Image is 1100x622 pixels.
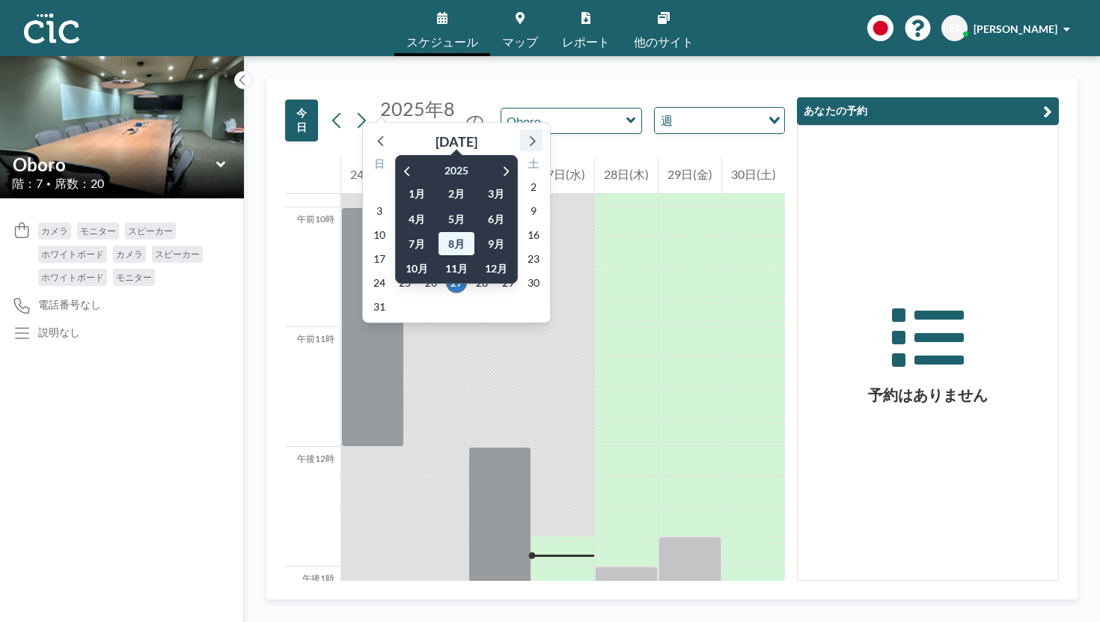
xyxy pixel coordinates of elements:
[634,34,694,49] font: 他のサイト
[46,179,51,188] font: •
[436,133,477,150] font: [DATE]
[528,228,540,241] font: 16
[302,573,334,584] font: 午後1時
[285,100,318,141] button: 今日
[373,252,385,265] font: 17
[24,13,79,43] img: 組織ロゴ
[661,113,673,127] font: 週
[523,225,544,246] span: 2025年8月16日土曜日
[13,153,216,175] input: 朧
[523,249,544,269] span: 2025年8月23日土曜日
[409,237,425,250] font: 7月
[868,385,988,403] font: 予約はありません
[437,159,476,182] span: 2025
[373,276,385,289] font: 24
[528,252,540,265] font: 23
[444,164,468,177] font: 2025
[804,104,868,117] font: あなたの予約
[502,34,538,49] font: マップ
[399,232,435,255] span: 2000 年 7 月
[448,237,465,250] font: 8月
[297,333,334,344] font: 午前11時
[797,97,1059,125] button: あなたの予約
[465,109,485,132] font: の
[974,22,1057,35] font: [PERSON_NAME]
[41,272,104,283] font: ホワイトボード
[655,108,784,133] div: オプションを検索
[369,225,390,246] span: 2025年8月10日日曜日
[604,167,649,181] font: 28日(木)
[445,262,468,275] font: 11月
[41,225,68,237] font: カメラ
[116,272,152,283] font: モニター
[297,213,334,225] font: 午前10時
[380,97,455,143] font: 2025年8月
[374,157,385,170] font: 日
[38,326,80,338] font: 説明なし
[540,167,585,181] font: 27日(水)
[528,276,540,289] font: 30
[448,213,465,225] font: 5月
[399,257,435,280] span: 2000 年 10 月
[677,111,760,130] input: オプションを検索
[41,249,104,260] font: ホワイトボード
[478,182,514,205] span: 2000 年 3 月
[155,249,200,260] font: スピーカー
[369,272,390,293] span: 2025年8月24日日曜日
[12,176,43,190] font: 階：7
[488,187,504,200] font: 3月
[116,249,143,260] font: カメラ
[80,225,116,237] font: モニター
[523,201,544,222] span: 2025年8月9日土曜日
[949,22,961,34] font: ET
[399,207,435,231] span: 2000 年 4 月
[448,187,465,200] font: 2月
[406,34,478,49] font: スケジュール
[439,257,474,280] span: 2000 年 11 月
[373,300,385,313] font: 31
[478,257,514,280] span: 2000 年 12 月
[531,180,537,193] font: 2
[523,177,544,198] span: 2025年8月2日土曜日
[297,453,334,464] font: 午後12時
[485,262,507,275] font: 12月
[376,204,382,217] font: 3
[523,272,544,293] span: 2025年8月30日土曜日
[501,109,626,133] input: Oboro
[731,167,776,181] font: 30日(土)
[531,204,537,217] font: 9
[369,296,390,317] span: 2025年8月31日日曜日
[488,237,504,250] font: 9月
[369,249,390,269] span: 2025年8月17日日曜日
[406,262,428,275] font: 10月
[478,207,514,231] span: 2000 年 6 月
[439,232,474,255] span: 2000 年 8 月
[488,213,504,225] font: 6月
[439,182,474,205] span: 2000 年 2 月
[439,207,474,231] span: 2000 年 5 月
[373,228,385,241] font: 10
[478,232,514,255] span: 2000 年 9 月
[409,213,425,225] font: 4月
[296,106,307,133] font: 今日
[128,225,173,237] font: スピーカー
[38,298,101,311] font: 電話番号なし
[562,34,610,49] font: レポート
[350,167,395,181] font: 24日(日)
[55,176,104,190] font: 席数：20
[667,167,712,181] font: 29日(金)
[409,187,425,200] font: 1月
[528,157,539,170] font: 土
[369,201,390,222] span: 2025年8月3日日曜日
[399,182,435,205] span: 2000 年 1 月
